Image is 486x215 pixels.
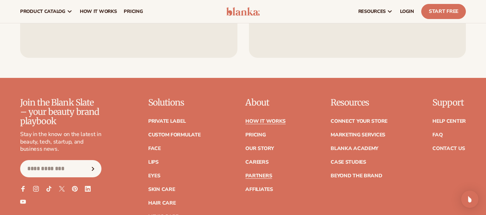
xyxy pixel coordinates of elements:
[80,9,117,14] span: How It Works
[245,146,274,151] a: Our Story
[20,131,101,153] p: Stay in the know on the latest in beauty, tech, startup, and business news.
[148,119,186,124] a: Private label
[245,173,272,178] a: Partners
[148,173,160,178] a: Eyes
[20,98,101,126] p: Join the Blank Slate – your beauty brand playbook
[400,9,414,14] span: LOGIN
[461,191,478,208] div: Open Intercom Messenger
[148,132,201,137] a: Custom formulate
[148,160,159,165] a: Lips
[226,7,260,16] img: logo
[124,9,143,14] span: pricing
[331,98,387,107] p: Resources
[148,187,175,192] a: Skin Care
[331,160,366,165] a: Case Studies
[421,4,466,19] a: Start Free
[148,98,201,107] p: Solutions
[245,187,273,192] a: Affiliates
[245,160,268,165] a: Careers
[85,160,101,177] button: Subscribe
[331,119,387,124] a: Connect your store
[432,98,466,107] p: Support
[331,132,385,137] a: Marketing services
[358,9,386,14] span: resources
[432,132,442,137] a: FAQ
[331,173,382,178] a: Beyond the brand
[148,201,176,206] a: Hair Care
[20,9,65,14] span: product catalog
[245,119,286,124] a: How It Works
[245,132,265,137] a: Pricing
[331,146,378,151] a: Blanka Academy
[148,146,161,151] a: Face
[432,119,466,124] a: Help Center
[432,146,465,151] a: Contact Us
[245,98,286,107] p: About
